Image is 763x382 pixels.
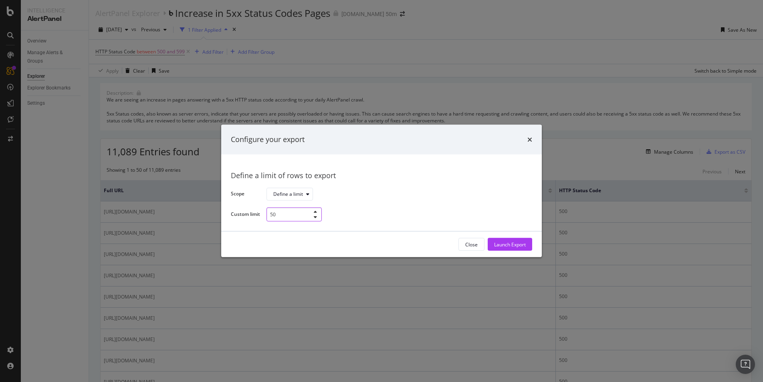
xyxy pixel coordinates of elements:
[231,134,305,145] div: Configure your export
[458,238,484,251] button: Close
[231,211,260,219] label: Custom limit
[527,134,532,145] div: times
[273,192,303,197] div: Define a limit
[465,241,478,248] div: Close
[231,171,532,181] div: Define a limit of rows to export
[266,188,313,201] button: Define a limit
[494,241,526,248] div: Launch Export
[488,238,532,251] button: Launch Export
[221,125,542,257] div: modal
[231,190,260,199] label: Scope
[266,207,322,221] input: Example: 1000
[736,355,755,374] div: Open Intercom Messenger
